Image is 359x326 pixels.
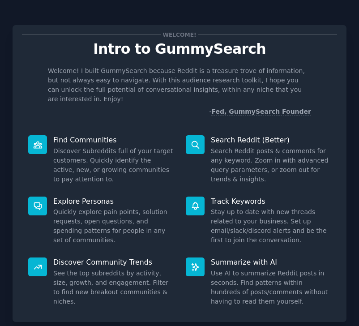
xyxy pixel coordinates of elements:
[48,66,311,104] p: Welcome! I built GummySearch because Reddit is a treasure trove of information, but not always ea...
[211,207,331,245] dd: Stay up to date with new threads related to your business. Set up email/slack/discord alerts and ...
[211,197,331,206] p: Track Keywords
[211,269,331,306] dd: Use AI to summarize Reddit posts in seconds. Find patterns within hundreds of posts/comments with...
[209,107,311,116] div: -
[53,197,173,206] p: Explore Personas
[53,135,173,145] p: Find Communities
[161,30,198,39] span: Welcome!
[53,146,173,184] dd: Discover Subreddits full of your target customers. Quickly identify the active, new, or growing c...
[53,207,173,245] dd: Quickly explore pain points, solution requests, open questions, and spending patterns for people ...
[211,257,331,267] p: Summarize with AI
[22,41,337,57] p: Intro to GummySearch
[53,269,173,306] dd: See the top subreddits by activity, size, growth, and engagement. Filter to find new breakout com...
[211,146,331,184] dd: Search Reddit posts & comments for any keyword. Zoom in with advanced query parameters, or zoom o...
[211,135,331,145] p: Search Reddit (Better)
[211,108,311,116] a: Fed, GummySearch Founder
[53,257,173,267] p: Discover Community Trends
